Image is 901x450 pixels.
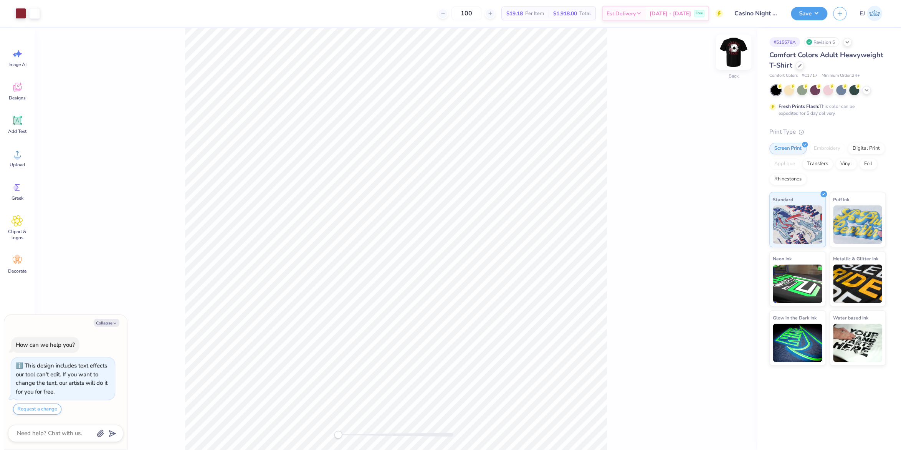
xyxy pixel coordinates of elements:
[773,195,793,203] span: Standard
[835,158,857,170] div: Vinyl
[650,10,691,18] span: [DATE] - [DATE]
[696,11,703,16] span: Free
[773,314,817,322] span: Glow in the Dark Ink
[729,6,785,21] input: Untitled Design
[822,73,860,79] span: Minimum Order: 24 +
[791,7,827,20] button: Save
[860,9,865,18] span: EJ
[773,255,792,263] span: Neon Ink
[16,362,107,395] div: This design includes text effects our tool can't edit. If you want to change the text, our artist...
[833,255,878,263] span: Metallic & Glitter Ink
[94,319,119,327] button: Collapse
[607,10,636,18] span: Est. Delivery
[579,10,591,18] span: Total
[451,7,481,20] input: – –
[769,73,798,79] span: Comfort Colors
[769,127,886,136] div: Print Type
[833,195,849,203] span: Puff Ink
[833,265,883,303] img: Metallic & Glitter Ink
[848,143,885,154] div: Digital Print
[809,143,845,154] div: Embroidery
[779,103,819,109] strong: Fresh Prints Flash:
[525,10,544,18] span: Per Item
[8,268,26,274] span: Decorate
[9,95,26,101] span: Designs
[769,50,883,70] span: Comfort Colors Adult Heavyweight T-Shirt
[856,6,886,21] a: EJ
[13,404,61,415] button: Request a change
[779,103,873,117] div: This color can be expedited for 5 day delivery.
[8,61,26,68] span: Image AI
[12,195,23,201] span: Greek
[859,158,877,170] div: Foil
[5,228,30,241] span: Clipart & logos
[833,205,883,244] img: Puff Ink
[769,37,800,47] div: # 515578A
[334,431,342,438] div: Accessibility label
[10,162,25,168] span: Upload
[506,10,523,18] span: $19.18
[867,6,882,21] img: Edgardo Jr
[773,324,822,362] img: Glow in the Dark Ink
[729,73,739,79] div: Back
[718,37,749,68] img: Back
[769,174,807,185] div: Rhinestones
[802,158,833,170] div: Transfers
[802,73,818,79] span: # C1717
[16,341,75,349] div: How can we help you?
[553,10,577,18] span: $1,918.00
[8,128,26,134] span: Add Text
[804,37,839,47] div: Revision 5
[769,143,807,154] div: Screen Print
[833,324,883,362] img: Water based Ink
[769,158,800,170] div: Applique
[773,265,822,303] img: Neon Ink
[833,314,868,322] span: Water based Ink
[773,205,822,244] img: Standard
